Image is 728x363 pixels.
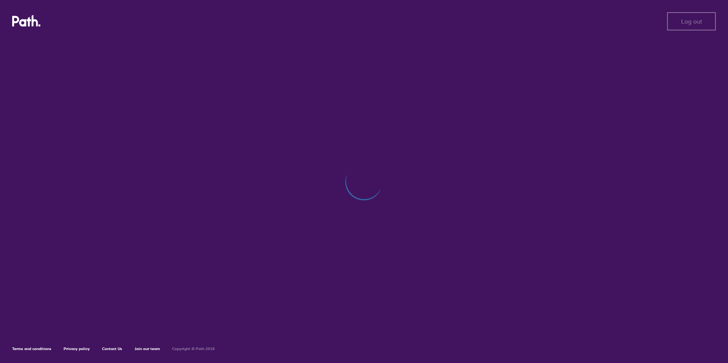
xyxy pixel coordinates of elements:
[134,346,160,351] a: Join our team
[681,18,702,25] span: Log out
[12,346,51,351] a: Terms and conditions
[64,346,90,351] a: Privacy policy
[667,12,716,30] button: Log out
[102,346,122,351] a: Contact Us
[172,347,215,351] h6: Copyright © Path 2018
